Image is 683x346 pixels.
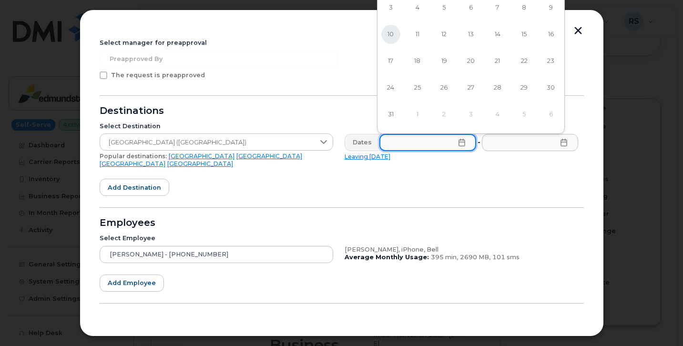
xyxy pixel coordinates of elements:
span: 24 [381,78,400,97]
span: 14 [488,25,507,44]
span: 16 [541,25,561,44]
span: 27 [461,78,480,97]
td: 5 [511,101,538,128]
div: Employees [100,219,584,227]
td: 14 [484,21,511,48]
td: 26 [431,74,458,101]
input: Preapproved by [100,51,338,68]
td: 4 [484,101,511,128]
td: 17 [377,48,404,74]
td: 1 [404,101,431,128]
a: [GEOGRAPHIC_DATA] [167,160,233,167]
td: 3 [458,101,484,128]
td: 16 [538,21,564,48]
span: Add destination [108,183,161,192]
span: 20 [461,51,480,71]
td: 25 [404,74,431,101]
td: 12 [431,21,458,48]
span: 15 [515,25,534,44]
button: Add destination [100,179,169,196]
span: 22 [515,51,534,71]
span: 23 [541,51,561,71]
span: Add employee [108,278,156,287]
a: [GEOGRAPHIC_DATA] [236,153,302,160]
td: 20 [458,48,484,74]
div: Select Destination [100,122,333,130]
td: 10 [377,21,404,48]
input: Please fill out this field [482,134,578,151]
span: 25 [408,78,427,97]
span: 30 [541,78,561,97]
a: Leaving [DATE] [345,153,390,160]
span: The request is preapproved [111,71,205,79]
span: 18 [408,51,427,71]
td: 6 [538,101,564,128]
span: United States of America (USA) [100,134,315,151]
span: 101 sms [492,254,520,261]
span: 31 [381,105,400,124]
span: 2690 MB, [460,254,490,261]
td: 24 [377,74,404,101]
td: 13 [458,21,484,48]
button: Add employee [100,275,164,292]
b: Average Monthly Usage: [345,254,429,261]
td: 21 [484,48,511,74]
span: 12 [435,25,454,44]
td: 23 [538,48,564,74]
a: [GEOGRAPHIC_DATA] [169,153,234,160]
a: [GEOGRAPHIC_DATA] [100,160,165,167]
span: 13 [461,25,480,44]
td: 11 [404,21,431,48]
span: 11 [408,25,427,44]
td: 29 [511,74,538,101]
input: Search device [100,246,333,263]
td: 18 [404,48,431,74]
span: 19 [435,51,454,71]
span: 10 [381,25,400,44]
td: 31 [377,101,404,128]
span: 26 [435,78,454,97]
div: Destinations [100,107,584,115]
div: Select Employee [100,234,333,242]
td: 30 [538,74,564,101]
div: Select manager for preapproval [100,39,584,47]
td: 2 [431,101,458,128]
span: 17 [381,51,400,71]
span: 29 [515,78,534,97]
td: 19 [431,48,458,74]
td: 15 [511,21,538,48]
td: 27 [458,74,484,101]
span: 28 [488,78,507,97]
td: 28 [484,74,511,101]
div: - [476,134,482,151]
input: Please fill out this field [379,134,476,151]
div: [PERSON_NAME], iPhone, Bell [345,246,578,254]
span: Popular destinations: [100,153,167,160]
span: 395 min, [431,254,458,261]
span: 21 [488,51,507,71]
td: 22 [511,48,538,74]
